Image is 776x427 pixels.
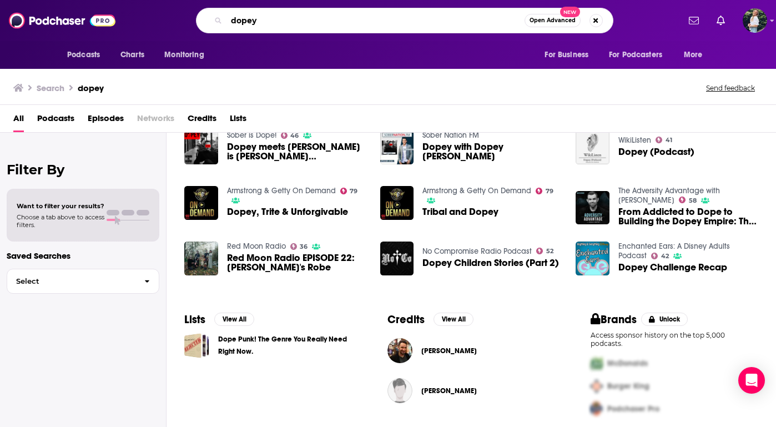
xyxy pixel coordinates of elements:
span: 58 [689,198,697,203]
a: 36 [290,243,308,250]
a: Credits [188,109,216,132]
a: 79 [536,188,553,194]
a: 41 [656,137,672,143]
a: Podcasts [37,109,74,132]
img: Tribal and Dopey [380,186,414,220]
img: Bob Raichle [387,378,412,403]
button: Bob RaichleBob Raichle [387,373,555,409]
span: Dopey with Dopey [PERSON_NAME] [422,142,562,161]
button: Show profile menu [743,8,767,33]
a: No Compromise Radio Podcast [422,247,532,256]
span: [PERSON_NAME] [421,346,477,355]
span: Red Moon Radio EPISODE 22: [PERSON_NAME]'s Robe [227,253,367,272]
a: Dope Punk! The Genre You Really Need Right Now. [184,333,209,358]
input: Search podcasts, credits, & more... [226,12,525,29]
a: Dopey with Dopey Dave [422,142,562,161]
a: Dopey Challenge Recap [618,263,727,272]
button: Open AdvancedNew [525,14,581,27]
img: David Manheim [387,338,412,363]
img: Red Moon Radio EPISODE 22: Dopey's Robe [184,242,218,275]
a: Episodes [88,109,124,132]
span: All [13,109,24,132]
a: Dopey Children Stories (Part 2) [422,258,559,268]
button: View All [434,313,473,326]
span: Networks [137,109,174,132]
img: Dopey Challenge Recap [576,242,609,275]
a: Red Moon Radio [227,242,286,251]
a: 46 [281,132,299,139]
button: open menu [676,44,717,66]
img: Dopey (Podcast) [576,130,609,164]
a: 42 [651,253,669,259]
span: Podchaser Pro [607,404,659,414]
span: From Addicted to Dope to Building the Dopey Empire: The Untold Story of [PERSON_NAME] and the Dop... [618,207,758,226]
span: 79 [546,189,553,194]
img: Dopey meets Sober is Dope (Dave and POP talks God, 12 Steps, Recovery, and the Dopey Nation) [184,130,218,164]
a: Show notifications dropdown [684,11,703,30]
a: Lists [230,109,246,132]
button: Send feedback [703,83,758,93]
span: 79 [350,189,357,194]
span: [PERSON_NAME] [421,386,477,395]
button: open menu [157,44,218,66]
a: Armstrong & Getty On Demand [227,186,336,195]
span: Tribal and Dopey [422,207,498,217]
button: open menu [537,44,602,66]
span: Dopey meets [PERSON_NAME] is [PERSON_NAME] ([PERSON_NAME] and POP talks God, 12 Steps, Recovery, ... [227,142,367,161]
span: For Business [545,47,588,63]
span: 46 [290,133,299,138]
div: Open Intercom Messenger [738,367,765,394]
a: Dopey meets Sober is Dope (Dave and POP talks God, 12 Steps, Recovery, and the Dopey Nation) [227,142,367,161]
h2: Brands [591,313,637,326]
span: More [684,47,703,63]
button: open menu [602,44,678,66]
a: Sober is Dope! [227,130,276,140]
img: Podchaser - Follow, Share and Rate Podcasts [9,10,115,31]
button: David ManheimDavid Manheim [387,333,555,369]
span: Want to filter your results? [17,202,104,210]
a: 58 [679,197,697,203]
a: Dopey (Podcast) [618,147,694,157]
h2: Lists [184,313,205,326]
a: CreditsView All [387,313,473,326]
a: Dopey, Trite & Unforgivable [184,186,218,220]
h3: dopey [78,83,104,93]
span: Logged in as ginny24232 [743,8,767,33]
a: David Manheim [421,346,477,355]
a: Dopey, Trite & Unforgivable [227,207,348,217]
button: Unlock [641,313,688,326]
a: Bob Raichle [421,386,477,395]
span: 42 [661,254,669,259]
a: Charts [113,44,151,66]
a: Show notifications dropdown [712,11,729,30]
div: Search podcasts, credits, & more... [196,8,613,33]
button: Select [7,269,159,294]
a: Sober Nation FM [422,130,479,140]
a: Enchanted Ears: A Disney Adults Podcast [618,242,730,260]
p: Access sponsor history on the top 5,000 podcasts. [591,331,758,348]
span: 52 [546,249,553,254]
a: The Adversity Advantage with Doug Bopst [618,186,720,205]
span: Open Advanced [530,18,576,23]
span: New [560,7,580,17]
img: Dopey with Dopey Dave [380,130,414,164]
img: From Addicted to Dope to Building the Dopey Empire: The Untold Story of Dave Manheim and the Dope... [576,191,609,225]
a: WikiListen [618,135,651,145]
a: Red Moon Radio EPISODE 22: Dopey's Robe [227,253,367,272]
img: Dopey Children Stories (Part 2) [380,242,414,275]
h2: Credits [387,313,425,326]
